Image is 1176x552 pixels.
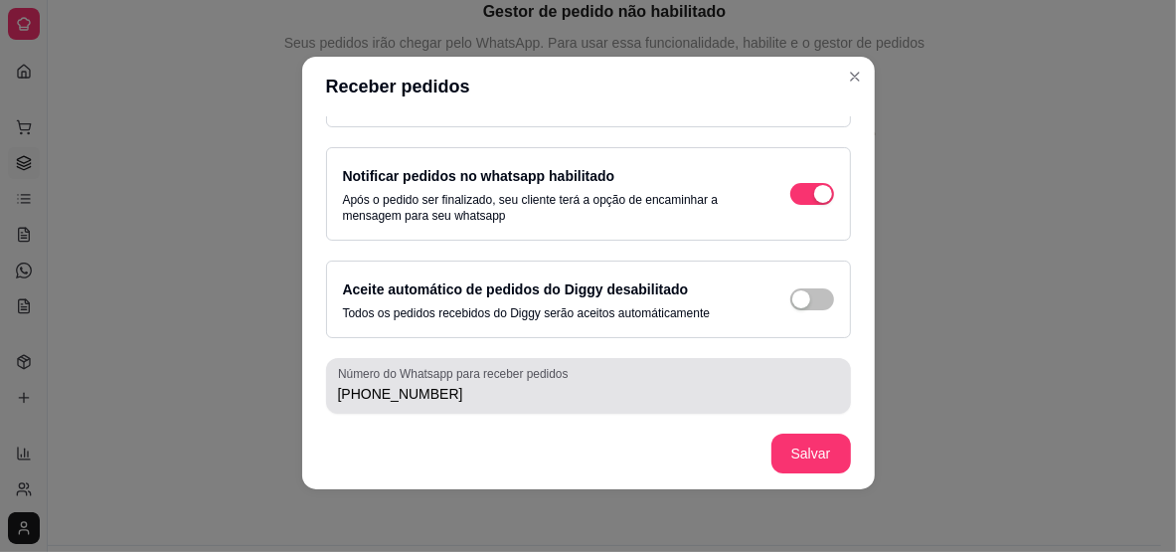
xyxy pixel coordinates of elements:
[343,281,689,297] label: Aceite automático de pedidos do Diggy desabilitado
[343,192,751,224] p: Após o pedido ser finalizado, seu cliente terá a opção de encaminhar a mensagem para seu whatsapp
[839,61,871,92] button: Close
[338,384,839,404] input: Número do Whatsapp para receber pedidos
[343,305,711,321] p: Todos os pedidos recebidos do Diggy serão aceitos automáticamente
[338,365,575,382] label: Número do Whatsapp para receber pedidos
[302,57,875,116] header: Receber pedidos
[343,168,615,184] label: Notificar pedidos no whatsapp habilitado
[771,434,851,473] button: Salvar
